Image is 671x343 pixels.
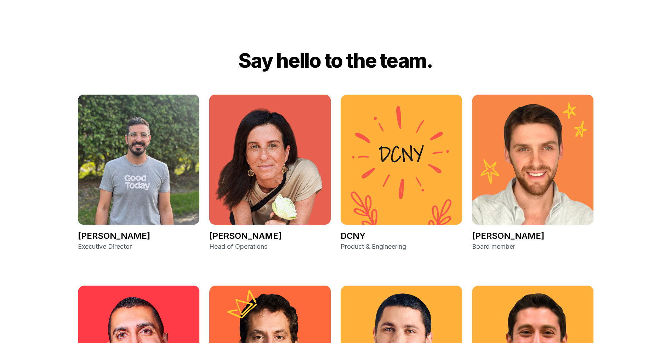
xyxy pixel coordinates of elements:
img: Moses Abudarham [78,95,199,225]
p: Board member [472,242,593,252]
p: [PERSON_NAME] [78,230,199,242]
img: Robin Wolfe [209,95,331,225]
p: Executive Director [78,242,199,252]
p: [PERSON_NAME] [472,230,593,242]
h2: Say hello to the team. [177,50,494,72]
p: [PERSON_NAME] [209,230,331,242]
p: Product & Engineering [341,242,462,252]
img: DCNY [341,95,462,225]
img: Joe Teplow [472,95,593,225]
p: Head of Operations [209,242,331,252]
p: DCNY [341,230,462,242]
